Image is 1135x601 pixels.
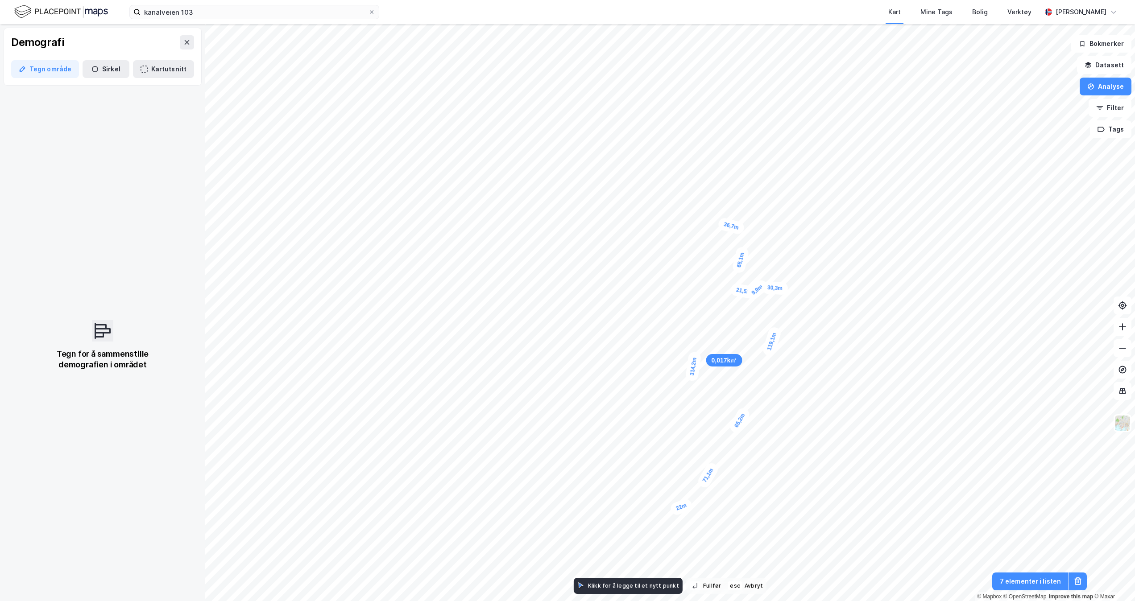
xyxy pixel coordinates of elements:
button: Bokmerker [1071,35,1131,53]
div: Bolig [972,7,988,17]
div: Map marker [762,281,788,295]
a: Improve this map [1049,593,1093,600]
div: Kontrollprogram for chat [1090,558,1135,601]
iframe: Chat Widget [1090,558,1135,601]
button: Sirkel [83,60,129,78]
div: Map marker [685,351,701,382]
button: Tegn område [11,60,79,78]
button: Datasett [1077,56,1131,74]
a: Mapbox [977,593,1002,600]
button: 7 elementer i listen [992,572,1069,590]
button: Filter [1089,99,1131,117]
button: Analyse [1080,78,1131,95]
div: Map marker [762,326,782,357]
div: Demografi [11,35,64,49]
div: Mine Tags [920,7,953,17]
div: Tegn for å sammenstille demografien i området [46,349,160,370]
div: Map marker [706,354,742,366]
div: Kart [888,7,901,17]
div: Map marker [730,283,758,300]
div: Map marker [696,461,720,490]
div: Map marker [732,246,750,274]
div: [PERSON_NAME] [1056,7,1106,17]
a: OpenStreetMap [1003,593,1047,600]
button: Kartutsnitt [133,60,194,78]
div: Map marker [744,278,770,302]
button: Tags [1090,120,1131,138]
div: Map marker [728,406,751,435]
div: Verktøy [1007,7,1031,17]
img: logo.f888ab2527a4732fd821a326f86c7f29.svg [14,4,108,20]
div: Map marker [717,217,745,235]
input: Søk på adresse, matrikkel, gårdeiere, leietakere eller personer [141,5,368,19]
div: Map marker [669,498,694,517]
img: Z [1114,415,1131,432]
